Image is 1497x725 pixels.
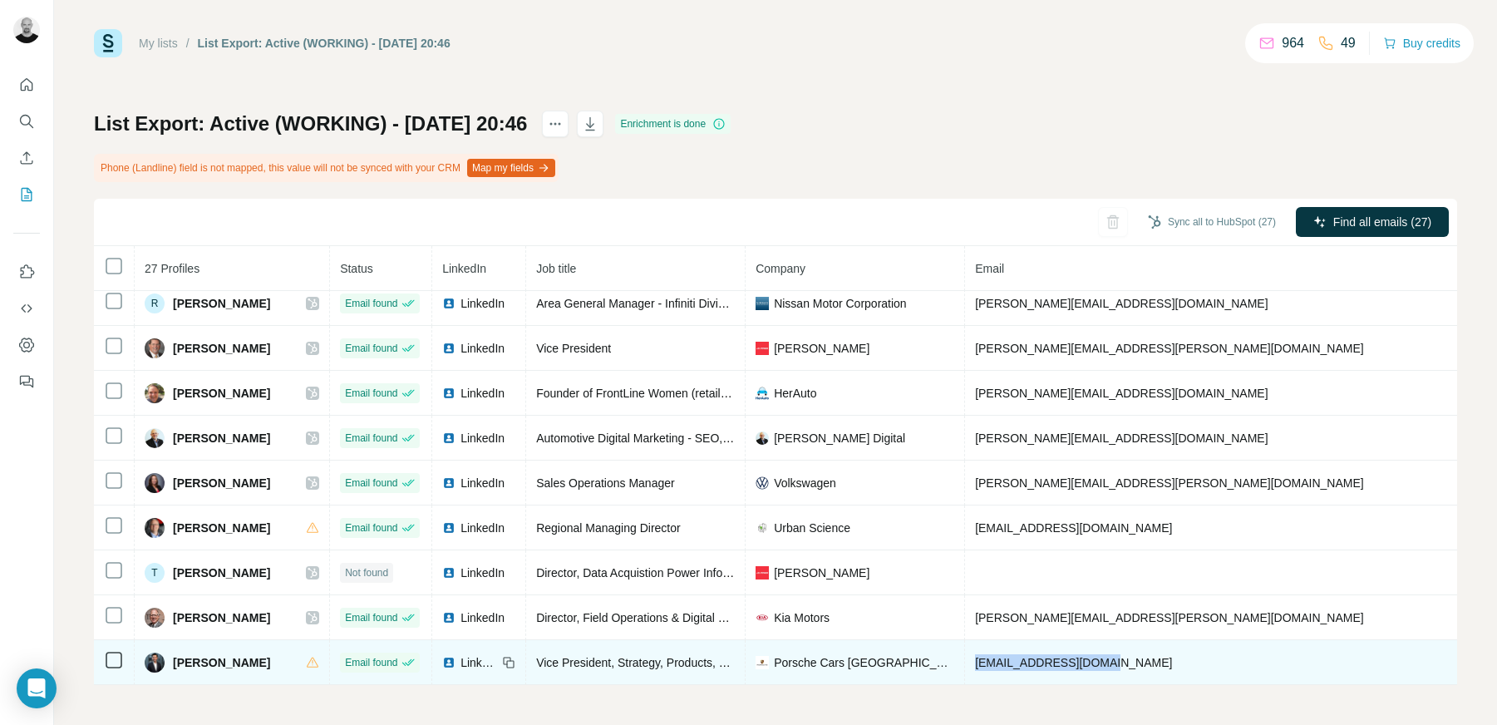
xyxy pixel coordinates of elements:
[145,473,165,493] img: Avatar
[13,70,40,100] button: Quick start
[198,35,451,52] div: List Export: Active (WORKING) - [DATE] 20:46
[460,520,505,536] span: LinkedIn
[756,297,769,310] img: company-logo
[442,656,456,669] img: LinkedIn logo
[460,340,505,357] span: LinkedIn
[975,432,1268,445] span: [PERSON_NAME][EMAIL_ADDRESS][DOMAIN_NAME]
[173,385,270,402] span: [PERSON_NAME]
[756,387,769,400] img: company-logo
[145,428,165,448] img: Avatar
[145,563,165,583] div: T
[13,180,40,210] button: My lists
[173,520,270,536] span: [PERSON_NAME]
[1282,33,1304,53] p: 964
[467,159,555,177] button: Map my fields
[145,293,165,313] div: R
[145,262,199,275] span: 27 Profiles
[756,476,769,490] img: company-logo
[460,430,505,446] span: LinkedIn
[345,610,397,625] span: Email found
[536,656,786,669] span: Vice President, Strategy, Products, and Services
[536,521,681,535] span: Regional Managing Director
[615,114,731,134] div: Enrichment is done
[460,385,505,402] span: LinkedIn
[94,111,527,137] h1: List Export: Active (WORKING) - [DATE] 20:46
[1383,32,1460,55] button: Buy credits
[345,341,397,356] span: Email found
[13,17,40,43] img: Avatar
[774,565,869,581] span: [PERSON_NAME]
[13,143,40,173] button: Enrich CSV
[460,609,505,626] span: LinkedIn
[460,565,505,581] span: LinkedIn
[442,432,456,445] img: LinkedIn logo
[173,295,270,312] span: [PERSON_NAME]
[756,432,769,445] img: company-logo
[442,566,456,580] img: LinkedIn logo
[442,342,456,355] img: LinkedIn logo
[774,475,836,491] span: Volkswagen
[186,35,190,52] li: /
[975,262,1004,275] span: Email
[173,565,270,581] span: [PERSON_NAME]
[774,609,830,626] span: Kia Motors
[536,566,807,580] span: Director, Data Acquistion Power Information Network
[345,520,397,535] span: Email found
[1296,207,1449,237] button: Find all emails (27)
[139,37,178,50] a: My lists
[345,565,388,580] span: Not found
[145,518,165,538] img: Avatar
[536,262,576,275] span: Job title
[975,297,1268,310] span: [PERSON_NAME][EMAIL_ADDRESS][DOMAIN_NAME]
[94,154,559,182] div: Phone (Landline) field is not mapped, this value will not be synced with your CRM
[173,609,270,626] span: [PERSON_NAME]
[774,340,869,357] span: [PERSON_NAME]
[345,431,397,446] span: Email found
[774,295,907,312] span: Nissan Motor Corporation
[756,656,769,669] img: company-logo
[442,611,456,624] img: LinkedIn logo
[340,262,373,275] span: Status
[13,293,40,323] button: Use Surfe API
[145,383,165,403] img: Avatar
[1333,214,1431,230] span: Find all emails (27)
[460,295,505,312] span: LinkedIn
[975,521,1172,535] span: [EMAIL_ADDRESS][DOMAIN_NAME]
[774,430,905,446] span: [PERSON_NAME] Digital
[536,297,739,310] span: Area General Manager - Infiniti Division
[13,257,40,287] button: Use Surfe on LinkedIn
[756,342,769,355] img: company-logo
[442,521,456,535] img: LinkedIn logo
[975,387,1268,400] span: [PERSON_NAME][EMAIL_ADDRESS][DOMAIN_NAME]
[1341,33,1356,53] p: 49
[774,385,816,402] span: HerAuto
[173,654,270,671] span: [PERSON_NAME]
[13,330,40,360] button: Dashboard
[536,387,750,400] span: Founder of FrontLine Women (retail auto)
[345,296,397,311] span: Email found
[756,521,769,535] img: company-logo
[145,653,165,673] img: Avatar
[975,476,1364,490] span: [PERSON_NAME][EMAIL_ADDRESS][PERSON_NAME][DOMAIN_NAME]
[17,668,57,708] div: Open Intercom Messenger
[975,656,1172,669] span: [EMAIL_ADDRESS][DOMAIN_NAME]
[94,29,122,57] img: Surfe Logo
[442,387,456,400] img: LinkedIn logo
[1136,210,1288,234] button: Sync all to HubSpot (27)
[756,611,769,624] img: company-logo
[442,297,456,310] img: LinkedIn logo
[442,476,456,490] img: LinkedIn logo
[536,611,747,624] span: Director, Field Operations & Digital Sales
[774,520,850,536] span: Urban Science
[756,566,769,580] img: company-logo
[13,367,40,397] button: Feedback
[774,654,954,671] span: Porsche Cars [GEOGRAPHIC_DATA]
[345,386,397,401] span: Email found
[345,476,397,491] span: Email found
[173,340,270,357] span: [PERSON_NAME]
[536,476,675,490] span: Sales Operations Manager
[536,342,611,355] span: Vice President
[536,432,1013,445] span: Automotive Digital Marketing - SEO, Social Media, Email, SMS, Website Updating and More.
[13,106,40,136] button: Search
[173,430,270,446] span: [PERSON_NAME]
